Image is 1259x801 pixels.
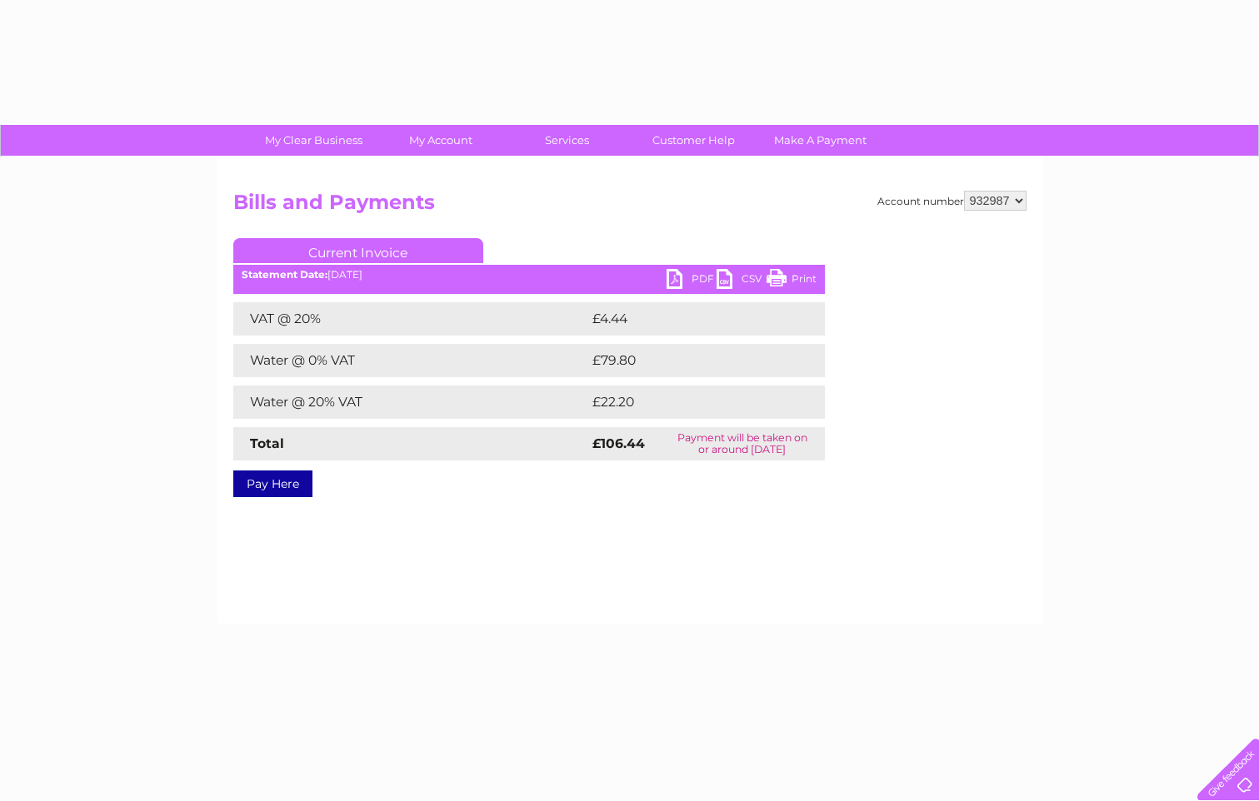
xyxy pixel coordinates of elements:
[233,191,1027,222] h2: Bills and Payments
[588,344,792,377] td: £79.80
[592,435,645,451] strong: £106.44
[498,125,636,156] a: Services
[250,435,284,451] strong: Total
[233,470,312,497] a: Pay Here
[588,302,787,336] td: £4.44
[233,269,825,281] div: [DATE]
[245,125,382,156] a: My Clear Business
[233,302,588,336] td: VAT @ 20%
[625,125,762,156] a: Customer Help
[667,269,717,293] a: PDF
[752,125,889,156] a: Make A Payment
[242,268,327,281] b: Statement Date:
[233,386,588,419] td: Water @ 20% VAT
[767,269,817,293] a: Print
[233,344,588,377] td: Water @ 0% VAT
[877,191,1027,211] div: Account number
[233,238,483,263] a: Current Invoice
[717,269,767,293] a: CSV
[372,125,509,156] a: My Account
[660,427,824,460] td: Payment will be taken on or around [DATE]
[588,386,791,419] td: £22.20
